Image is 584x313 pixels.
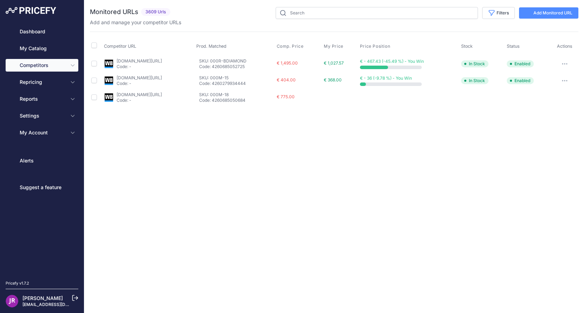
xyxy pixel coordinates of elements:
[90,7,138,17] h2: Monitored URLs
[277,60,298,66] span: € 1,495.00
[324,60,344,66] span: € 1,027.57
[360,75,412,81] span: € - 36 (-9.78 %) - You Win
[324,77,342,82] span: € 368.00
[199,75,274,81] p: SKU: 000M-15
[277,77,296,82] span: € 404.00
[6,76,78,88] button: Repricing
[117,58,162,64] a: [DOMAIN_NAME][URL]
[519,7,578,19] a: Add Monitored URL
[324,44,343,49] span: My Price
[360,44,392,49] button: Price Position
[117,64,162,69] p: Code: -
[20,95,66,102] span: Reports
[117,81,162,86] p: Code: -
[199,81,274,86] p: Code: 4260279934444
[6,25,78,38] a: Dashboard
[196,44,227,49] span: Prod. Matched
[6,25,78,272] nav: Sidebar
[276,7,478,19] input: Search
[117,92,162,97] a: [DOMAIN_NAME][URL]
[557,44,572,49] span: Actions
[360,44,390,49] span: Price Position
[360,59,424,64] span: € - 467.43 (-45.49 %) - You Win
[482,7,515,19] button: Filters
[6,181,78,194] a: Suggest a feature
[6,59,78,72] button: Competitors
[6,109,78,122] button: Settings
[199,64,274,69] p: Code: 4260685052725
[507,60,534,67] span: Enabled
[141,8,170,16] span: 3609 Urls
[461,60,488,67] span: In Stock
[90,19,181,26] p: Add and manage your competitor URLs
[6,93,78,105] button: Reports
[507,44,520,49] span: Status
[507,77,534,84] span: Enabled
[324,44,345,49] button: My Price
[199,58,274,64] p: SKU: 000R-BDIAMOND
[6,42,78,55] a: My Catalog
[20,79,66,86] span: Repricing
[461,44,473,49] span: Stock
[104,44,136,49] span: Competitor URL
[117,75,162,80] a: [DOMAIN_NAME][URL]
[6,126,78,139] button: My Account
[22,295,63,301] a: [PERSON_NAME]
[6,7,56,14] img: Pricefy Logo
[20,112,66,119] span: Settings
[199,98,274,103] p: Code: 4260685050684
[6,154,78,167] a: Alerts
[20,129,66,136] span: My Account
[6,280,29,286] div: Pricefy v1.7.2
[20,62,66,69] span: Competitors
[461,77,488,84] span: In Stock
[117,98,162,103] p: Code: -
[199,92,274,98] p: SKU: 000M-18
[277,44,305,49] button: Comp. Price
[277,44,304,49] span: Comp. Price
[277,94,295,99] span: € 775.00
[22,302,96,307] a: [EMAIL_ADDRESS][DOMAIN_NAME]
